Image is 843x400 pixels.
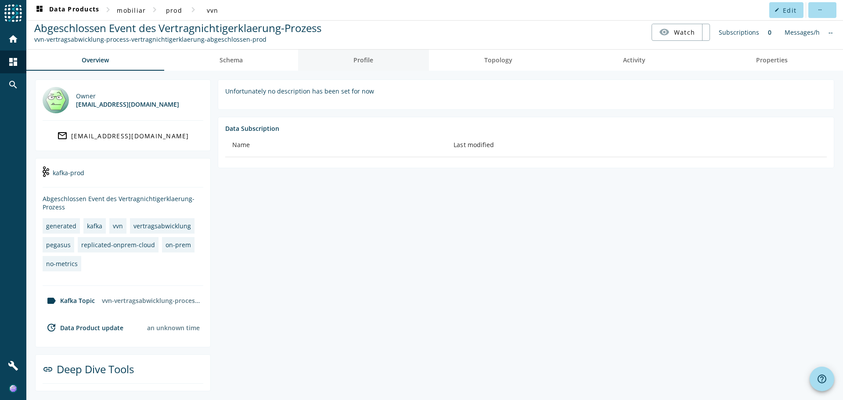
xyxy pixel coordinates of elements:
img: mbx_303620@mobi.ch [43,87,69,113]
button: Data Products [31,2,103,18]
div: 0 [764,24,776,41]
mat-icon: home [8,34,18,44]
span: Activity [623,57,645,63]
mat-icon: more_horiz [817,7,822,12]
mat-icon: search [8,79,18,90]
div: Owner [76,92,179,100]
div: no-metrics [46,259,78,268]
mat-icon: update [46,322,57,333]
div: Subscriptions [714,24,764,41]
div: No information [824,24,837,41]
button: Watch [652,24,702,40]
div: Deep Dive Tools [43,362,203,384]
mat-icon: visibility [659,27,670,37]
img: spoud-logo.svg [4,4,22,22]
div: [EMAIL_ADDRESS][DOMAIN_NAME] [71,132,189,140]
mat-icon: build [8,360,18,371]
div: [EMAIL_ADDRESS][DOMAIN_NAME] [76,100,179,108]
mat-icon: edit [775,7,779,12]
div: an unknown time [147,324,200,332]
div: generated [46,222,76,230]
span: vvn [207,6,219,14]
span: Abgeschlossen Event des Vertragnichtigerklaerung-Prozess [34,21,321,35]
div: Abgeschlossen Event des Vertragnichtigerklaerung-Prozess [43,195,203,211]
mat-icon: link [43,364,53,375]
span: Overview [82,57,109,63]
button: mobiliar [113,2,149,18]
button: prod [160,2,188,18]
span: Watch [674,25,695,40]
span: Properties [756,57,788,63]
mat-icon: mail_outline [57,130,68,141]
span: Edit [783,6,796,14]
mat-icon: chevron_right [103,4,113,15]
div: Unfortunately no description has been set for now [225,87,827,95]
div: vertragsabwicklung [133,222,191,230]
button: Edit [769,2,803,18]
span: Data Products [34,5,99,15]
span: Profile [353,57,373,63]
th: Last modified [447,133,827,157]
span: mobiliar [117,6,146,14]
div: vvn [113,222,123,230]
div: kafka [87,222,102,230]
span: prod [166,6,182,14]
mat-icon: dashboard [8,57,18,67]
a: [EMAIL_ADDRESS][DOMAIN_NAME] [43,128,203,144]
img: 572373bde4e0001866c0fb17c8eed3f5 [9,384,18,393]
th: Name [225,133,447,157]
mat-icon: chevron_right [149,4,160,15]
div: Messages/h [780,24,824,41]
button: vvn [198,2,227,18]
div: Data Subscription [225,124,827,133]
mat-icon: label [46,295,57,306]
div: kafka-prod [43,166,203,187]
span: Schema [220,57,243,63]
div: vvn-vertragsabwicklung-process-vertragnichtigerklaerung-abgeschlossen-prod [98,293,203,308]
mat-icon: help_outline [817,374,827,384]
div: pegasus [46,241,71,249]
div: Kafka Topic [43,295,95,306]
div: Kafka Topic: vvn-vertragsabwicklung-process-vertragnichtigerklaerung-abgeschlossen-prod [34,35,321,43]
div: on-prem [166,241,191,249]
mat-icon: chevron_right [188,4,198,15]
mat-icon: dashboard [34,5,45,15]
img: undefined [43,166,49,177]
div: Data Product update [43,322,123,333]
div: replicated-onprem-cloud [81,241,155,249]
span: Topology [484,57,512,63]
